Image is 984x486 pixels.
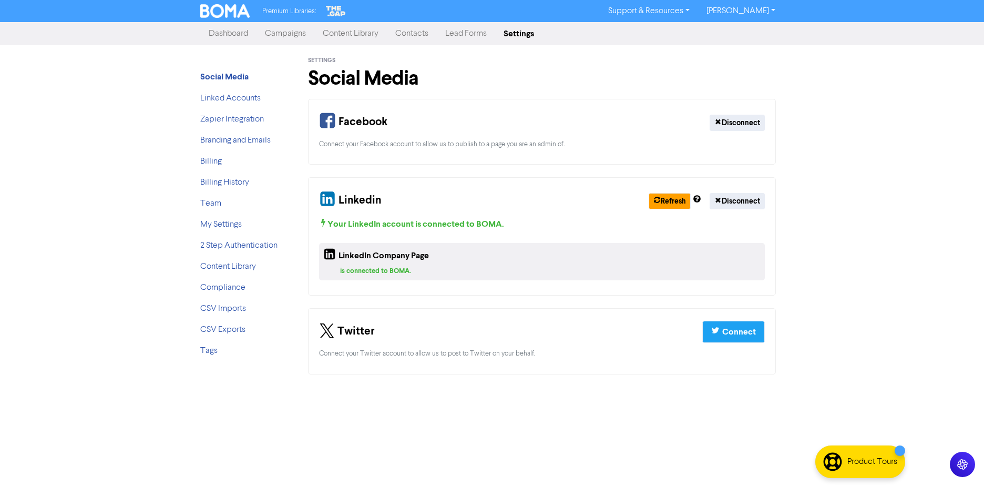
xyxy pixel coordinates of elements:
div: Your Linkedin and Company Page Connection [308,177,776,296]
a: Tags [200,347,218,355]
button: Refresh [649,193,691,209]
h1: Social Media [308,66,776,90]
a: Content Library [314,23,387,44]
img: The Gap [324,4,347,18]
a: Support & Resources [600,3,698,19]
a: Zapier Integration [200,115,264,124]
div: Your LinkedIn account is connected to BOMA . [319,218,765,230]
div: Linkedin [319,188,381,214]
a: Social Media [200,73,249,82]
a: CSV Imports [200,305,246,313]
span: Premium Libraries: [262,8,316,15]
div: Connect your Facebook account to allow us to publish to a page you are an admin of. [319,139,765,149]
iframe: Chat Widget [931,436,984,486]
div: Connect [722,326,756,338]
div: LinkedIn Company Page [323,247,429,266]
div: Your Twitter Connection [308,308,776,374]
button: Disconnect [710,115,765,131]
img: BOMA Logo [200,4,250,18]
div: is connected to BOMA. [340,266,761,276]
a: Team [200,199,221,208]
a: [PERSON_NAME] [698,3,784,19]
a: Content Library [200,262,256,271]
a: Dashboard [200,23,257,44]
div: Facebook [319,110,387,135]
strong: Social Media [200,72,249,82]
a: My Settings [200,220,242,229]
a: 2 Step Authentication [200,241,278,250]
a: Billing History [200,178,249,187]
a: Compliance [200,283,245,292]
a: Contacts [387,23,437,44]
a: Billing [200,157,222,166]
a: CSV Exports [200,326,245,334]
a: Settings [495,23,542,44]
div: Connect your Twitter account to allow us to post to Twitter on your behalf. [319,349,765,359]
div: Your Facebook Connection [308,99,776,165]
button: Connect [702,321,765,343]
div: Twitter [319,319,375,345]
a: Campaigns [257,23,314,44]
a: Lead Forms [437,23,495,44]
a: Linked Accounts [200,94,261,103]
span: Settings [308,57,335,64]
button: Disconnect [710,193,765,209]
a: Branding and Emails [200,136,271,145]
